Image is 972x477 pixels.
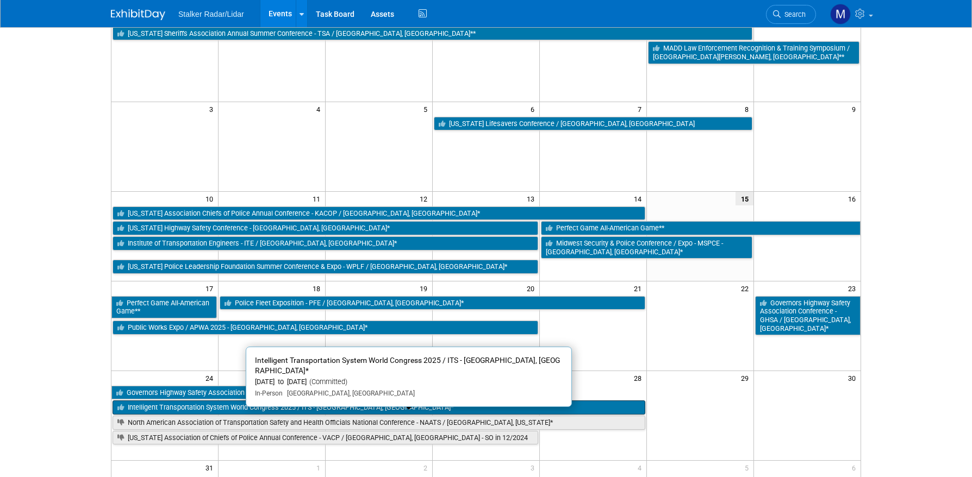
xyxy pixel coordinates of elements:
span: 24 [204,371,218,385]
img: Mark LaChapelle [830,4,851,24]
span: 7 [637,102,646,116]
span: 20 [526,281,539,295]
span: 13 [526,192,539,205]
a: [US_STATE] Lifesavers Conference / [GEOGRAPHIC_DATA], [GEOGRAPHIC_DATA] [434,117,752,131]
a: Police Fleet Exposition - PFE / [GEOGRAPHIC_DATA], [GEOGRAPHIC_DATA]* [220,296,645,310]
span: 18 [311,281,325,295]
a: Perfect Game All-American Game** [541,221,861,235]
span: 19 [419,281,432,295]
span: 23 [847,281,861,295]
span: 8 [744,102,753,116]
span: 3 [208,102,218,116]
a: Institute of Transportation Engineers - ITE / [GEOGRAPHIC_DATA], [GEOGRAPHIC_DATA]* [113,236,538,250]
span: 30 [847,371,861,385]
span: 5 [744,461,753,474]
span: 6 [529,102,539,116]
span: In-Person [255,390,283,397]
div: [DATE] to [DATE] [255,378,563,387]
span: 17 [204,281,218,295]
span: (Committed) [307,378,347,386]
a: [US_STATE] Sheriffs Association Annual Summer Conference - TSA / [GEOGRAPHIC_DATA], [GEOGRAPHIC_D... [113,27,752,41]
a: [US_STATE] Highway Safety Conference - [GEOGRAPHIC_DATA], [GEOGRAPHIC_DATA]* [113,221,538,235]
span: 28 [633,371,646,385]
a: [US_STATE] Association Chiefs of Police Annual Conference - KACOP / [GEOGRAPHIC_DATA], [GEOGRAPHI... [113,206,645,221]
span: 11 [311,192,325,205]
span: 15 [736,192,753,205]
a: Governors Highway Safety Association Conference - GHSA / [GEOGRAPHIC_DATA], [GEOGRAPHIC_DATA]* [111,386,538,400]
a: Governors Highway Safety Association Conference - GHSA / [GEOGRAPHIC_DATA], [GEOGRAPHIC_DATA]* [755,296,861,336]
span: 29 [740,371,753,385]
span: 31 [204,461,218,474]
a: Search [766,5,816,24]
span: 4 [637,461,646,474]
span: 10 [204,192,218,205]
span: 3 [529,461,539,474]
span: Search [781,10,806,18]
span: 22 [740,281,753,295]
a: MADD Law Enforcement Recognition & Training Symposium / [GEOGRAPHIC_DATA][PERSON_NAME], [GEOGRAPH... [648,41,859,64]
a: Public Works Expo / APWA 2025 - [GEOGRAPHIC_DATA], [GEOGRAPHIC_DATA]* [113,321,538,335]
span: 12 [419,192,432,205]
a: [US_STATE] Police Leadership Foundation Summer Conference & Expo - WPLF / [GEOGRAPHIC_DATA], [GEO... [113,260,538,274]
a: Perfect Game All-American Game** [111,296,217,318]
a: Midwest Security & Police Conference / Expo - MSPCE - [GEOGRAPHIC_DATA], [GEOGRAPHIC_DATA]* [541,236,752,259]
span: 5 [422,102,432,116]
span: 9 [851,102,861,116]
a: [US_STATE] Association of Chiefs of Police Annual Conference - VACP / [GEOGRAPHIC_DATA], [GEOGRAP... [113,431,538,445]
a: Intelligent Transportation System World Congress 2025 / ITS - [GEOGRAPHIC_DATA], [GEOGRAPHIC_DATA]* [113,400,645,415]
a: North American Association of Transportation Safety and Health Officials National Conference - NA... [113,416,645,430]
span: 4 [315,102,325,116]
img: ExhibitDay [111,9,165,20]
span: 1 [315,461,325,474]
span: 14 [633,192,646,205]
span: 21 [633,281,646,295]
span: [GEOGRAPHIC_DATA], [GEOGRAPHIC_DATA] [283,390,415,397]
span: Intelligent Transportation System World Congress 2025 / ITS - [GEOGRAPHIC_DATA], [GEOGRAPHIC_DATA]* [255,356,560,375]
span: 2 [422,461,432,474]
span: 6 [851,461,861,474]
span: Stalker Radar/Lidar [178,10,244,18]
span: 16 [847,192,861,205]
